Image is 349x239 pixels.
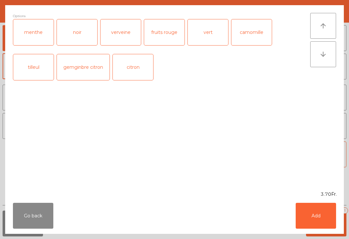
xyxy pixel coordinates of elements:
div: camomille [231,19,272,45]
div: 3.70Fr. [5,191,344,198]
div: citron [113,54,153,80]
button: Add [296,203,336,229]
div: vert [188,19,228,45]
div: noir [57,19,97,45]
button: arrow_downward [310,41,336,67]
div: verveine [100,19,141,45]
button: Go back [13,203,53,229]
i: arrow_downward [319,50,327,58]
div: gemginbre citron [57,54,110,80]
button: arrow_upward [310,13,336,39]
div: fruits rouge [144,19,185,45]
div: tilleul [13,54,54,80]
div: menthe [13,19,54,45]
i: arrow_upward [319,22,327,30]
span: Options [13,13,26,19]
